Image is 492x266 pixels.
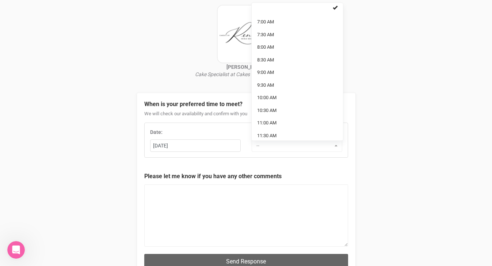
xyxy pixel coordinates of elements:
span: 9:00 AM [257,69,274,76]
span: 9:30 AM [257,82,274,89]
button: -- [252,139,342,152]
span: 10:00 AM [257,94,276,101]
span: 11:30 AM [257,132,276,139]
span: 11:00 AM [257,120,276,127]
i: Cake Specialist at Cakes By [PERSON_NAME] [195,71,297,77]
span: 8:00 AM [257,44,274,51]
span: 7:00 AM [257,19,274,26]
span: 7:30 AM [257,31,274,38]
div: [DATE] [150,140,240,152]
legend: Please let me know if you have any other comments [144,172,348,181]
strong: Date: [150,129,163,135]
span: -- [256,142,333,149]
legend: When is your preferred time to meet? [144,100,348,109]
img: open-uri20220819-4-jbxdvm [217,5,275,63]
span: 10:30 AM [257,107,276,114]
span: 8:30 AM [257,57,274,64]
strong: [PERSON_NAME] [226,64,266,70]
iframe: Intercom live chat [7,241,25,259]
div: We will check our availability and confirm with you [144,110,348,123]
